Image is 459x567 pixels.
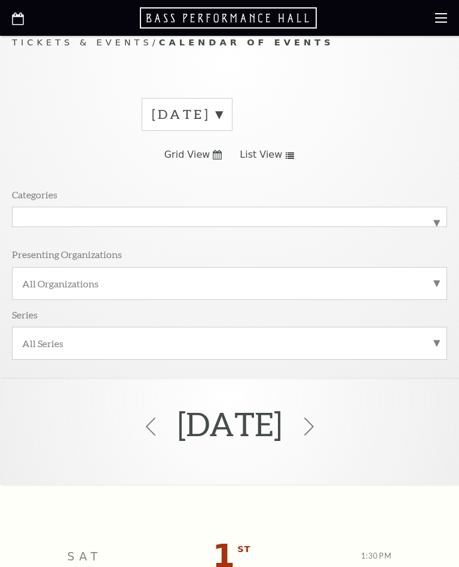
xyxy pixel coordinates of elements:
[22,277,437,290] label: All Organizations
[159,37,334,47] span: Calendar of Events
[164,148,210,161] span: Grid View
[152,105,222,124] label: [DATE]
[12,37,152,47] span: Tickets & Events
[142,418,160,436] svg: Click to view the previous month
[237,542,250,557] span: st
[300,418,318,436] svg: Click to view the next month
[22,337,437,350] label: All Series
[12,308,38,321] p: Series
[240,148,282,161] span: List View
[12,248,122,260] p: Presenting Organizations
[178,387,282,461] h2: [DATE]
[67,548,102,565] p: Sat
[12,35,447,50] p: /
[361,551,391,560] span: 1:30 PM
[12,188,57,201] p: Categories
